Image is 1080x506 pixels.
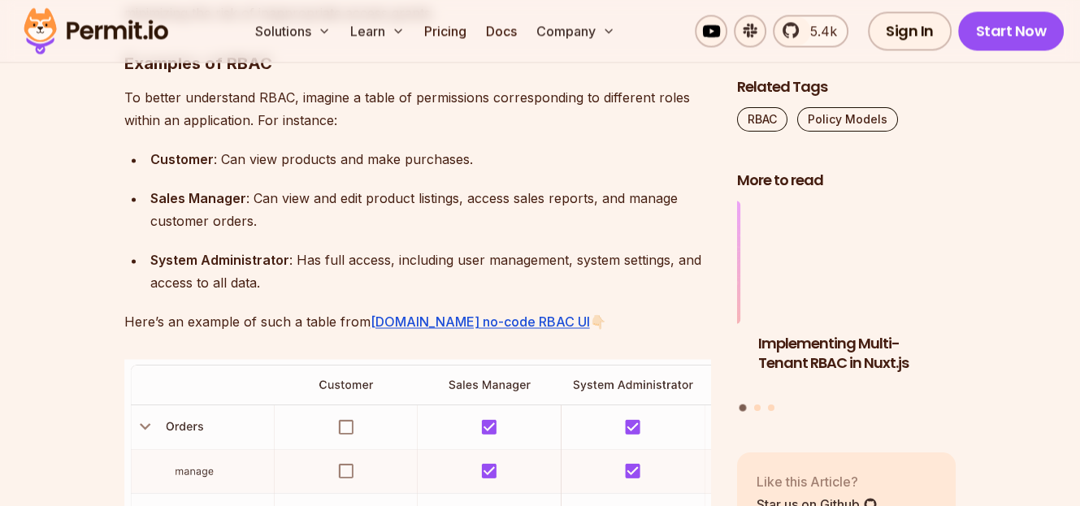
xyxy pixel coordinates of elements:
div: : Can view products and make purchases. [150,148,711,171]
img: Implementing Multi-Tenant RBAC in Nuxt.js [758,201,978,325]
button: Company [530,15,622,47]
a: Sign In [868,11,952,50]
button: Go to slide 2 [754,404,761,411]
a: [DOMAIN_NAME] no-code RBAC UI [371,314,590,330]
h3: Implementing Multi-Tenant RBAC in Nuxt.js [758,334,978,374]
button: Learn [344,15,411,47]
li: 3 of 3 [521,201,740,395]
div: : Has full access, including user management, system settings, and access to all data. [150,249,711,294]
strong: System Administrator [150,252,289,268]
a: 5.4k [773,15,848,47]
li: 1 of 3 [758,201,978,395]
strong: Sales Manager [150,190,246,206]
div: : Can view and edit product listings, access sales reports, and manage customer orders. [150,187,711,232]
p: To better understand RBAC, imagine a table of permissions corresponding to different roles within... [124,86,711,132]
button: Solutions [249,15,337,47]
button: Go to slide 1 [740,404,747,412]
div: Posts [737,201,956,414]
h2: Related Tags [737,78,956,98]
h3: Policy-Based Access Control (PBAC) Isn’t as Great as You Think [521,334,740,394]
a: Start Now [958,11,1065,50]
a: Docs [479,15,523,47]
a: RBAC [737,108,787,132]
p: Here’s an example of such a table from 👇🏻 [124,310,711,333]
strong: Customer [150,151,214,167]
h2: More to read [737,171,956,192]
img: Policy-Based Access Control (PBAC) Isn’t as Great as You Think [521,201,740,325]
strong: Examples of RBAC [124,54,272,73]
p: Like this Article? [757,472,878,491]
a: Policy Models [797,108,898,132]
span: 5.4k [800,21,837,41]
a: Pricing [418,15,473,47]
button: Go to slide 3 [768,404,774,411]
img: Permit logo [16,3,176,58]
